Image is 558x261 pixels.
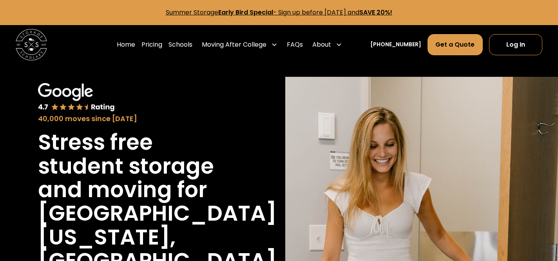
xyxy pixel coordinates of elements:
a: FAQs [287,34,303,56]
a: Summer StorageEarly Bird Special- Sign up before [DATE] andSAVE 20%! [166,8,392,17]
a: Pricing [141,34,162,56]
img: Storage Scholars main logo [16,29,47,60]
strong: Early Bird Special [218,8,273,17]
h1: Stress free student storage and moving for [38,130,234,201]
a: Home [117,34,135,56]
a: [PHONE_NUMBER] [370,40,421,49]
a: Get a Quote [428,34,483,55]
div: Moving After College [199,34,281,56]
img: Google 4.7 star rating [38,83,115,112]
div: 40,000 moves since [DATE] [38,114,234,124]
div: About [312,40,331,49]
div: About [309,34,345,56]
a: Log In [489,34,542,55]
strong: SAVE 20%! [359,8,392,17]
a: Schools [168,34,192,56]
div: Moving After College [202,40,266,49]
